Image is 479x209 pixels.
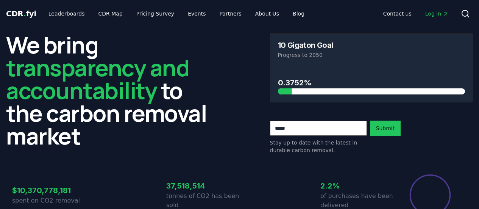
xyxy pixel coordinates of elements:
[166,180,240,192] h3: 37,518,514
[249,7,285,20] a: About Us
[278,41,333,49] h3: 10 Gigaton Goal
[6,52,189,106] span: transparency and accountability
[270,139,367,154] p: Stay up to date with the latest in durable carbon removal.
[425,10,449,17] span: Log in
[92,7,129,20] a: CDR Map
[23,9,26,18] span: .
[42,7,310,20] nav: Main
[377,7,455,20] nav: Main
[320,180,394,192] h3: 2.2%
[182,7,212,20] a: Events
[12,196,86,205] p: spent on CO2 removal
[278,51,465,59] p: Progress to 2050
[6,9,36,18] span: CDR fyi
[214,7,248,20] a: Partners
[6,33,209,147] h2: We bring to the carbon removal market
[12,185,86,196] h3: $10,370,778,181
[42,7,91,20] a: Leaderboards
[287,7,310,20] a: Blog
[370,121,401,136] button: Submit
[6,8,36,19] a: CDR.fyi
[278,77,465,88] h3: 0.3752%
[377,7,418,20] a: Contact us
[130,7,180,20] a: Pricing Survey
[419,7,455,20] a: Log in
